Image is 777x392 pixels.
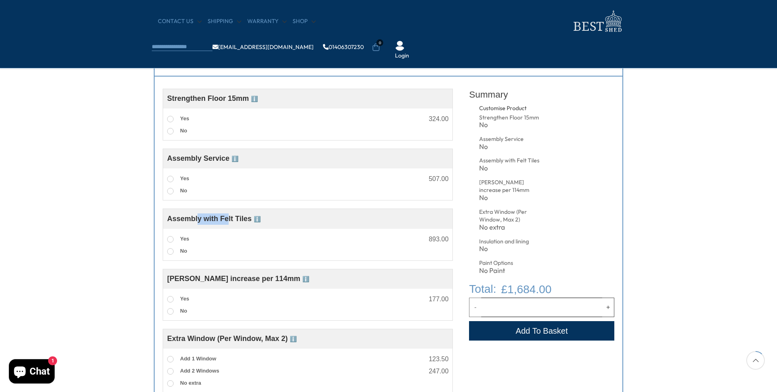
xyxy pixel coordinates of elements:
[167,94,258,102] span: Strengthen Floor 15mm
[479,121,546,128] div: No
[376,39,383,46] span: 0
[479,208,546,224] div: Extra Window (Per Window, Max 2)
[180,248,187,254] span: No
[602,298,614,317] button: Increase quantity
[158,17,202,26] a: CONTACT US
[429,236,448,243] div: 893.00
[323,44,364,50] a: 01406307230
[479,259,546,267] div: Paint Options
[481,298,602,317] input: Quantity
[180,296,189,302] span: Yes
[180,380,201,386] span: No extra
[479,224,546,231] div: No extra
[167,334,297,343] span: Extra Window (Per Window, Max 2)
[231,156,238,162] span: ℹ️
[429,296,448,303] div: 177.00
[429,116,448,122] div: 324.00
[479,194,546,201] div: No
[180,236,189,242] span: Yes
[429,356,448,362] div: 123.50
[501,281,552,298] span: £1,684.00
[167,154,238,162] span: Assembly Service
[180,187,187,194] span: No
[180,356,216,362] span: Add 1 Window
[180,175,189,181] span: Yes
[247,17,287,26] a: Warranty
[479,179,546,194] div: [PERSON_NAME] increase per 114mm
[479,114,546,122] div: Strengthen Floor 15mm
[180,308,187,314] span: No
[569,8,625,34] img: logo
[479,143,546,150] div: No
[429,176,448,182] div: 507.00
[479,157,546,165] div: Assembly with Felt Tiles
[372,43,380,51] a: 0
[251,96,258,102] span: ℹ️
[293,17,316,26] a: Shop
[180,368,219,374] span: Add 2 Windows
[167,275,309,283] span: [PERSON_NAME] increase per 114mm
[180,115,189,121] span: Yes
[479,104,582,113] div: Customise Product
[479,165,546,172] div: No
[469,85,614,104] div: Summary
[479,135,546,143] div: Assembly Service
[290,336,297,342] span: ℹ️
[395,41,405,51] img: User Icon
[6,359,57,386] inbox-online-store-chat: Shopify online store chat
[212,44,314,50] a: [EMAIL_ADDRESS][DOMAIN_NAME]
[479,238,546,246] div: Insulation and lining
[479,267,546,274] div: No Paint
[479,245,546,252] div: No
[302,276,309,282] span: ℹ️
[395,52,409,60] a: Login
[208,17,241,26] a: Shipping
[429,368,448,375] div: 247.00
[469,298,481,317] button: Decrease quantity
[254,216,261,222] span: ℹ️
[180,128,187,134] span: No
[167,215,261,223] span: Assembly with Felt Tiles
